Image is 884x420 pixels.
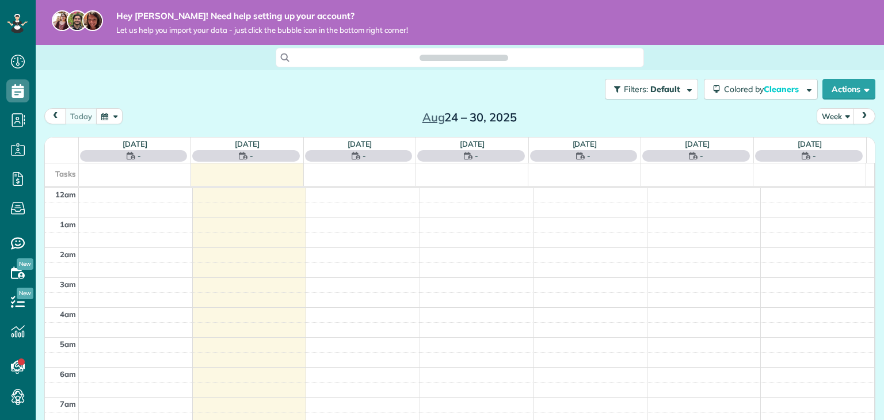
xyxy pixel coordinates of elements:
[55,169,76,178] span: Tasks
[116,10,408,22] strong: Hey [PERSON_NAME]! Need help setting up your account?
[250,150,253,162] span: -
[817,108,855,124] button: Week
[60,399,76,408] span: 7am
[44,108,66,124] button: prev
[60,369,76,379] span: 6am
[67,10,87,31] img: jorge-587dff0eeaa6aab1f244e6dc62b8924c3b6ad411094392a53c71c6c4a576187d.jpg
[813,150,816,162] span: -
[363,150,366,162] span: -
[65,108,97,124] button: today
[55,190,76,199] span: 12am
[587,150,590,162] span: -
[116,25,408,35] span: Let us help you import your data - just click the bubble icon in the bottom right corner!
[764,84,801,94] span: Cleaners
[60,220,76,229] span: 1am
[724,84,803,94] span: Colored by
[475,150,478,162] span: -
[460,139,485,148] a: [DATE]
[235,139,260,148] a: [DATE]
[685,139,710,148] a: [DATE]
[123,139,147,148] a: [DATE]
[82,10,103,31] img: michelle-19f622bdf1676172e81f8f8fba1fb50e276960ebfe0243fe18214015130c80e4.jpg
[798,139,822,148] a: [DATE]
[431,52,496,63] span: Search ZenMaid…
[624,84,648,94] span: Filters:
[422,110,445,124] span: Aug
[60,250,76,259] span: 2am
[60,339,76,349] span: 5am
[704,79,818,100] button: Colored byCleaners
[573,139,597,148] a: [DATE]
[599,79,698,100] a: Filters: Default
[650,84,681,94] span: Default
[17,288,33,299] span: New
[17,258,33,270] span: New
[60,310,76,319] span: 4am
[853,108,875,124] button: next
[60,280,76,289] span: 3am
[605,79,698,100] button: Filters: Default
[348,139,372,148] a: [DATE]
[398,111,542,124] h2: 24 – 30, 2025
[700,150,703,162] span: -
[52,10,73,31] img: maria-72a9807cf96188c08ef61303f053569d2e2a8a1cde33d635c8a3ac13582a053d.jpg
[822,79,875,100] button: Actions
[138,150,141,162] span: -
